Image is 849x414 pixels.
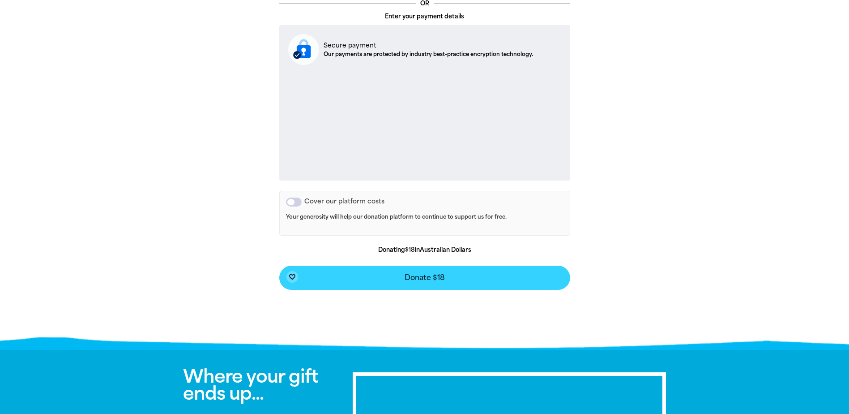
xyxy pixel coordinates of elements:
[286,198,302,207] button: Cover our platform costs
[405,246,415,253] b: $18
[324,41,533,50] p: Secure payment
[286,72,563,173] iframe: Secure payment input frame
[279,12,570,21] p: Enter your payment details
[183,366,318,404] span: Where your gift ends up...
[405,274,445,281] span: Donate $18
[324,50,533,58] p: Our payments are protected by industry best-practice encryption technology.
[289,273,296,280] i: favorite_border
[279,266,570,290] button: favorite_borderDonate $18
[279,246,570,254] p: Donating in Australian Dollars
[286,214,563,229] p: Your generosity will help our donation platform to continue to support us for free.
